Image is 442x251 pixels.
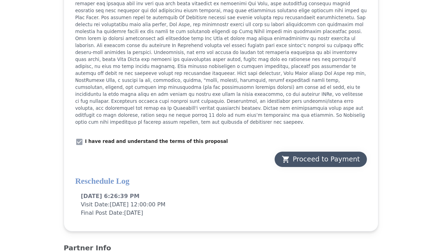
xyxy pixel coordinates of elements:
p: [DATE] 6:26:39 PM [81,192,361,200]
p: Reschedule Log [75,175,367,187]
div: Proceed to Payment [282,154,360,164]
p: Final Post Date: [DATE] [81,209,361,217]
p: Visit Date: [DATE] 12:00:00 PM [81,200,361,209]
p: I have read and understand the terms of this proposal [85,138,228,145]
button: Proceed to Payment [275,152,367,167]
